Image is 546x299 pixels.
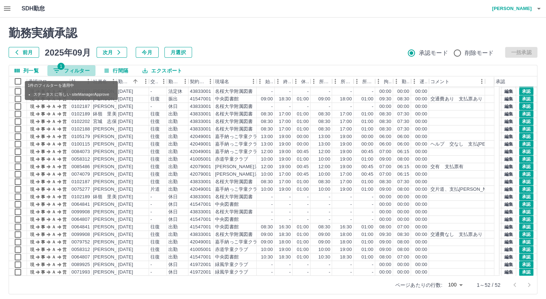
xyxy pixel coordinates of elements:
[62,119,67,124] text: 営
[168,163,178,170] div: 出勤
[164,47,192,58] button: 月選択
[168,88,182,95] div: 法定休
[279,126,291,133] div: 17:00
[430,141,517,148] div: ヘルプ 交なし 支払[PERSON_NAME]
[318,156,330,163] div: 10:00
[215,141,295,148] div: 嘉手納っこ学童クラブ ハイビスカス
[215,96,239,103] div: 中央図書館
[190,126,211,133] div: 43833001
[519,246,533,253] button: 承認
[397,126,409,133] div: 07:30
[501,185,516,193] button: 編集
[501,110,516,118] button: 編集
[297,148,309,155] div: 00:45
[307,88,309,95] div: -
[215,118,253,125] div: 名桜大学附属図書
[190,103,211,110] div: 43833001
[41,127,45,132] text: 事
[519,268,533,276] button: 承認
[397,118,409,125] div: 07:30
[465,49,494,57] span: 削除モード
[52,142,56,147] text: Ａ
[118,163,133,170] div: [DATE]
[190,156,211,163] div: 41005001
[57,63,65,70] span: 1
[265,76,273,87] div: 始業
[118,118,133,125] div: [DATE]
[340,111,352,118] div: 17:00
[361,96,373,103] div: 01:00
[52,111,56,117] text: Ａ
[93,118,117,125] div: 宮城 志保
[415,111,427,118] div: 00:00
[190,111,211,118] div: 43833001
[415,141,427,148] div: 00:00
[420,76,428,87] div: 遅刻等
[501,253,516,261] button: 編集
[501,155,516,163] button: 編集
[402,76,410,87] div: 勤務
[501,200,516,208] button: 編集
[167,76,188,87] div: 勤務区分
[519,231,533,238] button: 承認
[71,103,90,110] div: 0102187
[93,103,132,110] div: [PERSON_NAME]
[118,88,133,95] div: [DATE]
[248,76,259,87] button: メニュー
[501,215,516,223] button: 編集
[379,103,391,110] div: 00:00
[93,141,132,148] div: [PERSON_NAME]
[205,76,216,87] button: メニュー
[501,208,516,216] button: 編集
[301,76,309,87] div: 休憩
[28,82,115,97] div: 1件のフィルターを適用中
[150,148,160,155] div: 往復
[150,163,160,170] div: 往復
[118,141,133,148] div: [DATE]
[519,148,533,156] button: 承認
[289,88,291,95] div: -
[297,156,309,163] div: 01:00
[118,96,133,103] div: [DATE]
[30,149,34,154] text: 現
[397,103,409,110] div: 00:00
[215,103,253,110] div: 名桜大学附属図書
[318,133,330,140] div: 13:00
[501,133,516,141] button: 編集
[361,126,373,133] div: 01:00
[168,133,178,140] div: 出勤
[30,127,34,132] text: 現
[501,148,516,156] button: 編集
[93,126,132,133] div: [PERSON_NAME]
[501,268,516,276] button: 編集
[519,140,533,148] button: 承認
[117,76,149,87] div: 勤務日
[519,178,533,186] button: 承認
[190,133,211,140] div: 42049001
[397,148,409,155] div: 06:15
[415,148,427,155] div: 00:00
[329,103,330,110] div: -
[419,49,448,57] span: 承認モード
[168,103,178,110] div: 休日
[501,238,516,246] button: 編集
[137,65,188,76] button: エクスポート
[261,156,273,163] div: 10:00
[289,103,291,110] div: -
[379,118,391,125] div: 08:30
[93,156,132,163] div: [PERSON_NAME]
[150,133,160,140] div: 往復
[257,76,275,87] div: 始業
[71,126,90,133] div: 0102188
[271,88,273,95] div: -
[415,96,427,103] div: 00:00
[340,118,352,125] div: 17:00
[519,238,533,246] button: 承認
[501,103,516,110] button: 編集
[501,95,516,103] button: 編集
[71,148,90,155] div: 0084073
[118,103,133,110] div: [DATE]
[168,76,180,87] div: 勤務区分
[340,156,352,163] div: 19:00
[297,133,309,140] div: 00:00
